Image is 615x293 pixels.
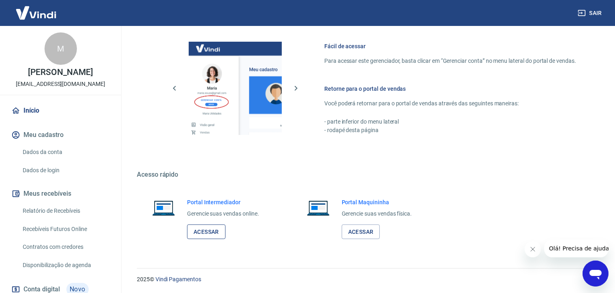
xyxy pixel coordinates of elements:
a: Recebíveis Futuros Online [19,221,111,237]
p: 2025 © [137,275,596,284]
p: [EMAIL_ADDRESS][DOMAIN_NAME] [16,80,105,88]
a: Disponibilização de agenda [19,257,111,274]
span: Olá! Precisa de ajuda? [5,6,68,12]
div: M [45,32,77,65]
a: Acessar [187,225,226,240]
img: Imagem de um notebook aberto [301,198,335,218]
button: Sair [576,6,605,21]
a: Acessar [342,225,380,240]
p: - parte inferior do menu lateral [324,118,576,126]
h5: Acesso rápido [137,171,596,179]
a: Contratos com credores [19,239,111,255]
h6: Fácil de acessar [324,42,576,50]
iframe: Botão para abrir a janela de mensagens [583,261,609,287]
h6: Portal Maquininha [342,198,412,206]
iframe: Fechar mensagem [525,241,541,257]
a: Vindi Pagamentos [155,276,201,282]
h6: Retorne para o portal de vendas [324,85,576,93]
p: Para acessar este gerenciador, basta clicar em “Gerenciar conta” no menu lateral do portal de ven... [324,57,576,65]
button: Meus recebíveis [10,185,111,203]
iframe: Mensagem da empresa [544,240,609,257]
p: Gerencie suas vendas online. [187,210,259,218]
a: Dados da conta [19,144,111,160]
img: Imagem da dashboard mostrando o botão de gerenciar conta na sidebar no lado esquerdo [189,42,282,135]
button: Meu cadastro [10,126,111,144]
p: Gerencie suas vendas física. [342,210,412,218]
img: Imagem de um notebook aberto [147,198,181,218]
h6: Portal Intermediador [187,198,259,206]
a: Dados de login [19,162,111,179]
a: Início [10,102,111,120]
p: [PERSON_NAME] [28,68,93,77]
p: Você poderá retornar para o portal de vendas através das seguintes maneiras: [324,99,576,108]
p: - rodapé desta página [324,126,576,135]
img: Vindi [10,0,62,25]
a: Relatório de Recebíveis [19,203,111,219]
